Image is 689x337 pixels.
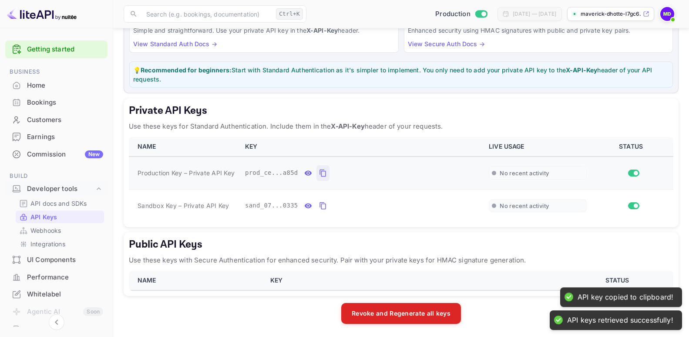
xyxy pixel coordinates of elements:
[27,81,103,91] div: Home
[129,121,673,132] p: Use these keys for Standard Authentication. Include them in the header of your requests.
[5,252,108,268] a: UI Components
[16,224,104,237] div: Webhooks
[513,10,556,18] div: [DATE] — [DATE]
[16,197,104,210] div: API docs and SDKs
[19,226,101,235] a: Webhooks
[5,146,108,162] a: CommissionNew
[138,201,229,210] span: Sandbox Key – Private API Key
[30,212,57,221] p: API Keys
[581,10,641,18] p: maverick-dhotte-l7gc6....
[141,5,272,23] input: Search (e.g. bookings, documentation)
[432,9,491,19] div: Switch to Sandbox mode
[578,293,673,302] div: API key copied to clipboard!
[660,7,674,21] img: Maverick Dhotte
[240,137,484,157] th: KEY
[500,170,549,177] span: No recent activity
[129,137,673,222] table: private api keys table
[129,137,240,157] th: NAME
[341,303,461,324] button: Revoke and Regenerate all keys
[129,238,673,252] h5: Public API Keys
[16,238,104,250] div: Integrations
[566,66,597,74] strong: X-API-Key
[141,66,232,74] strong: Recommended for beginners:
[5,77,108,94] div: Home
[19,212,101,221] a: API Keys
[133,65,669,84] p: 💡 Start with Standard Authentication as it's simpler to implement. You only need to add your priv...
[129,104,673,118] h5: Private API Keys
[27,132,103,142] div: Earnings
[5,94,108,111] div: Bookings
[19,199,101,208] a: API docs and SDKs
[85,150,103,158] div: New
[16,211,104,223] div: API Keys
[265,271,565,290] th: KEY
[5,41,108,58] div: Getting started
[484,137,592,157] th: LIVE USAGE
[5,112,108,128] a: Customers
[27,255,103,265] div: UI Components
[7,7,77,21] img: LiteAPI logo
[306,27,338,34] strong: X-API-Key
[5,77,108,93] a: Home
[331,122,364,130] strong: X-API-Key
[500,202,549,210] span: No recent activity
[245,168,298,177] span: prod_ce...a85d
[5,94,108,110] a: Bookings
[435,9,471,19] span: Production
[567,316,673,325] div: API keys retrieved successfully!
[129,255,673,266] p: Use these keys with Secure Authentication for enhanced security. Pair with your private keys for ...
[27,44,103,54] a: Getting started
[129,271,265,290] th: NAME
[49,314,64,330] button: Collapse navigation
[27,184,94,194] div: Developer tools
[129,271,673,291] table: public api keys table
[5,129,108,145] a: Earnings
[5,286,108,303] div: Whitelabel
[30,239,65,248] p: Integrations
[5,269,108,286] div: Performance
[30,199,87,208] p: API docs and SDKs
[5,67,108,77] span: Business
[27,98,103,108] div: Bookings
[5,181,108,197] div: Developer tools
[408,40,485,48] a: View Secure Auth Docs →
[19,239,101,248] a: Integrations
[27,272,103,283] div: Performance
[408,26,669,35] p: Enhanced security using HMAC signatures with public and private key pairs.
[30,226,61,235] p: Webhooks
[5,269,108,285] a: Performance
[245,201,298,210] span: sand_07...0335
[5,171,108,181] span: Build
[592,137,673,157] th: STATUS
[27,325,103,335] div: API Logs
[27,289,103,300] div: Whitelabel
[138,168,235,177] span: Production Key – Private API Key
[133,26,395,35] p: Simple and straightforward. Use your private API key in the header.
[5,146,108,163] div: CommissionNew
[5,286,108,302] a: Whitelabel
[27,150,103,160] div: Commission
[27,115,103,125] div: Customers
[133,40,217,48] a: View Standard Auth Docs →
[565,271,673,290] th: STATUS
[5,252,108,269] div: UI Components
[276,8,303,20] div: Ctrl+K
